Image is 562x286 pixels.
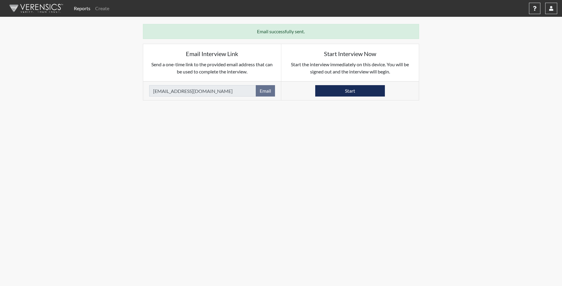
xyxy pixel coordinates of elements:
a: Reports [71,2,93,14]
p: Start the interview immediately on this device. You will be signed out and the interview will begin. [287,61,413,75]
p: Email successfully sent. [149,28,413,35]
h5: Start Interview Now [287,50,413,57]
input: Email Address [149,85,256,97]
a: Create [93,2,112,14]
button: Email [256,85,275,97]
button: Start [315,85,385,97]
p: Send a one-time link to the provided email address that can be used to complete the interview. [149,61,275,75]
h5: Email Interview Link [149,50,275,57]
